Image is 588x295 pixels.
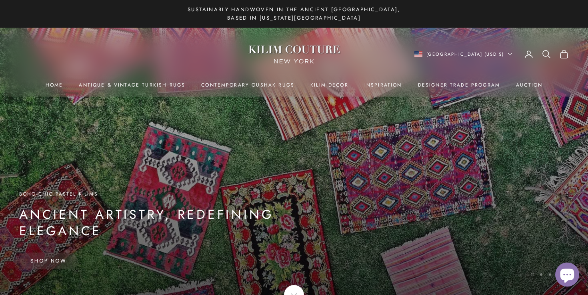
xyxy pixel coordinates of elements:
[310,81,348,89] summary: Kilim Decor
[46,81,63,89] a: Home
[201,81,294,89] a: Contemporary Oushak Rugs
[19,206,331,240] p: Ancient Artistry, Redefining Elegance
[79,81,185,89] a: Antique & Vintage Turkish Rugs
[426,51,504,58] span: [GEOGRAPHIC_DATA] (USD $)
[516,81,542,89] a: Auction
[553,263,582,289] inbox-online-store-chat: Shopify online store chat
[19,190,331,198] p: Boho-Chic Pastel Kilims
[182,5,406,22] p: Sustainably Handwoven in the Ancient [GEOGRAPHIC_DATA], Based in [US_STATE][GEOGRAPHIC_DATA]
[364,81,402,89] a: Inspiration
[414,51,422,57] img: United States
[414,49,569,59] nav: Secondary navigation
[418,81,500,89] a: Designer Trade Program
[19,253,78,269] a: Shop Now
[19,81,569,89] nav: Primary navigation
[414,51,512,58] button: Change country or currency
